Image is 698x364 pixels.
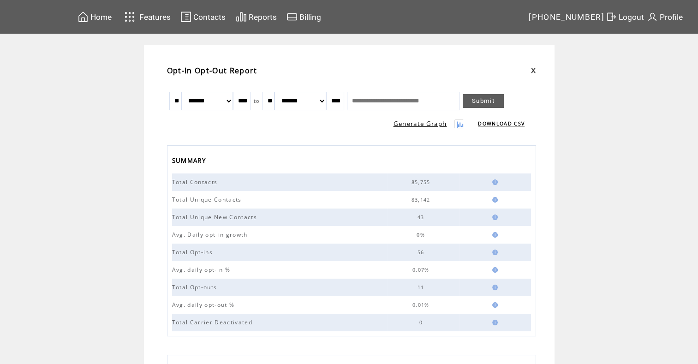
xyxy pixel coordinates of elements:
[234,10,278,24] a: Reports
[606,11,617,23] img: exit.svg
[418,249,427,256] span: 56
[172,213,259,221] span: Total Unique New Contacts
[172,178,220,186] span: Total Contacts
[179,10,227,24] a: Contacts
[394,119,447,128] a: Generate Graph
[489,197,498,203] img: help.gif
[412,267,432,273] span: 0.07%
[489,179,498,185] img: help.gif
[463,94,504,108] a: Submit
[172,248,215,256] span: Total Opt-ins
[645,10,684,24] a: Profile
[236,11,247,23] img: chart.svg
[489,215,498,220] img: help.gif
[419,319,424,326] span: 0
[412,302,432,308] span: 0.01%
[76,10,113,24] a: Home
[619,12,644,22] span: Logout
[286,11,298,23] img: creidtcard.svg
[172,283,220,291] span: Total Opt-outs
[604,10,645,24] a: Logout
[254,98,260,104] span: to
[172,196,244,203] span: Total Unique Contacts
[172,301,237,309] span: Avg. daily opt-out %
[489,232,498,238] img: help.gif
[180,11,191,23] img: contacts.svg
[172,231,250,239] span: Avg. Daily opt-in growth
[647,11,658,23] img: profile.svg
[78,11,89,23] img: home.svg
[299,12,321,22] span: Billing
[660,12,683,22] span: Profile
[489,302,498,308] img: help.gif
[285,10,322,24] a: Billing
[489,267,498,273] img: help.gif
[122,9,138,24] img: features.svg
[417,232,427,238] span: 0%
[478,120,525,127] a: DOWNLOAD CSV
[529,12,604,22] span: [PHONE_NUMBER]
[418,284,427,291] span: 11
[167,66,257,76] span: Opt-In Opt-Out Report
[489,285,498,290] img: help.gif
[489,250,498,255] img: help.gif
[489,320,498,325] img: help.gif
[90,12,112,22] span: Home
[172,266,233,274] span: Avg. daily opt-in %
[418,214,427,221] span: 43
[193,12,226,22] span: Contacts
[172,154,208,169] span: SUMMARY
[139,12,171,22] span: Features
[172,318,255,326] span: Total Carrier Deactivated
[120,8,173,26] a: Features
[412,179,433,185] span: 85,755
[412,197,433,203] span: 83,142
[249,12,277,22] span: Reports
